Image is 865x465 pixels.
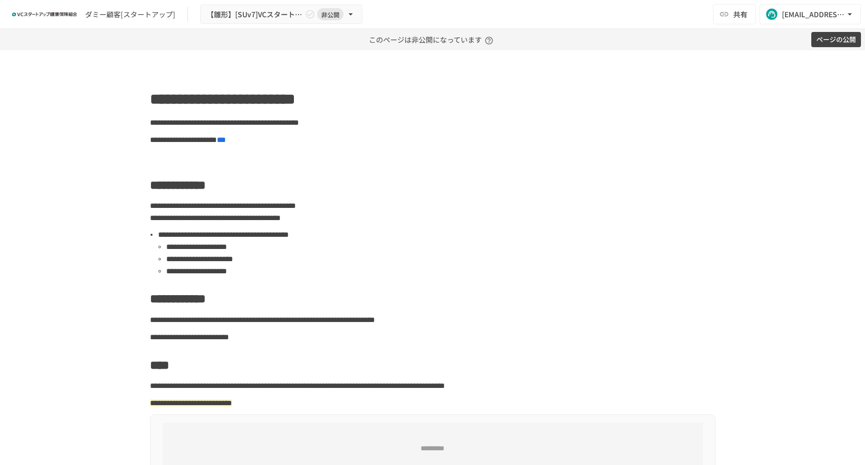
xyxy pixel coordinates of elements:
div: [EMAIL_ADDRESS][DOMAIN_NAME] [782,8,845,21]
button: 【雛形】[SUv7]VCスタートアップ健保への加入申請手続き非公開 [200,5,362,24]
div: ダミー顧客[スタートアップ] [85,9,175,20]
button: 共有 [713,4,756,24]
span: 非公開 [317,9,344,20]
p: このページは非公開になっています [369,29,496,50]
button: [EMAIL_ADDRESS][DOMAIN_NAME] [760,4,861,24]
span: 【雛形】[SUv7]VCスタートアップ健保への加入申請手続き [207,8,303,21]
button: ページの公開 [811,32,861,48]
span: 共有 [733,9,747,20]
img: ZDfHsVrhrXUoWEWGWYf8C4Fv4dEjYTEDCNvmL73B7ox [12,6,77,22]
